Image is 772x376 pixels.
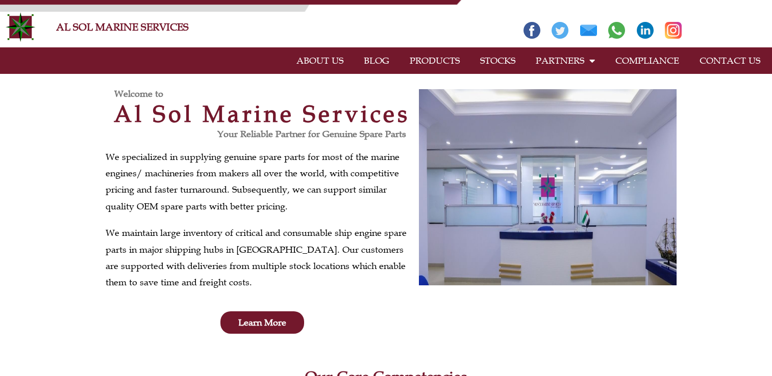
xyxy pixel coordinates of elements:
p: We specialized in supplying genuine spare parts for most of the marine engines/ machineries from ... [106,149,414,215]
a: BLOG [354,49,400,72]
a: PRODUCTS [400,49,470,72]
a: STOCKS [470,49,526,72]
a: AL SOL MARINE SERVICES [56,21,189,33]
a: Learn More [220,311,304,334]
a: COMPLIANCE [605,49,689,72]
h3: Your Reliable Partner for Genuine Spare Parts [106,129,406,139]
h2: Al Sol Marine Services [106,102,419,125]
a: PARTNERS [526,49,605,72]
img: Alsolmarine-logo [5,12,36,42]
span: Learn More [238,318,286,327]
a: ABOUT US [286,49,354,72]
a: CONTACT US [689,49,770,72]
h3: Welcome to [114,89,419,98]
p: We maintain large inventory of critical and consumable ship engine spare parts in major shipping ... [106,225,414,291]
